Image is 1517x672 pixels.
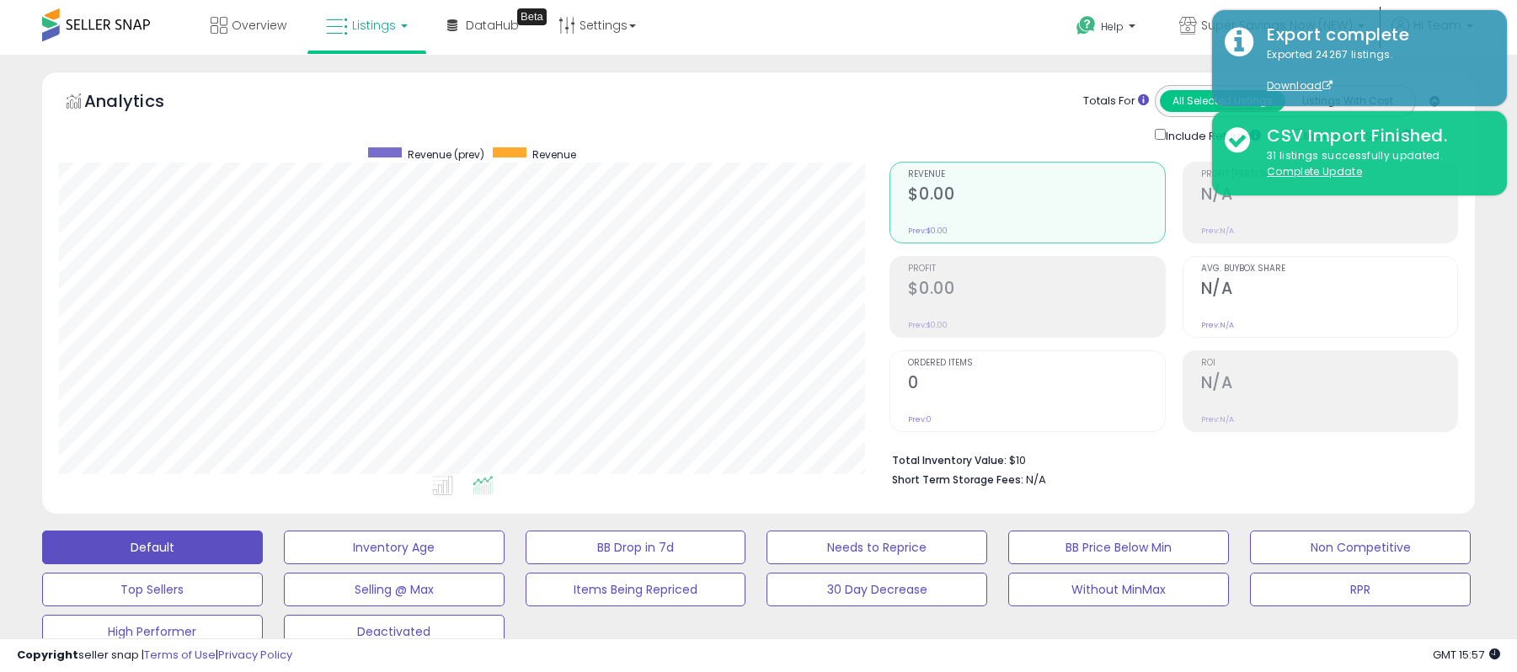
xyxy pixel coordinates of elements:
[284,615,505,648] button: Deactivated
[1201,226,1234,236] small: Prev: N/A
[1201,320,1234,330] small: Prev: N/A
[42,531,263,564] button: Default
[1250,531,1471,564] button: Non Competitive
[892,453,1007,467] b: Total Inventory Value:
[908,264,1164,274] span: Profit
[517,8,547,25] div: Tooltip anchor
[352,17,396,34] span: Listings
[908,359,1164,368] span: Ordered Items
[1267,164,1362,179] u: Complete Update
[1201,17,1353,34] span: Super Savings Now (NEW)
[892,449,1445,469] li: $10
[908,320,948,330] small: Prev: $0.00
[42,573,263,606] button: Top Sellers
[908,279,1164,301] h2: $0.00
[1008,573,1229,606] button: Without MinMax
[908,414,932,424] small: Prev: 0
[1160,90,1285,112] button: All Selected Listings
[284,573,505,606] button: Selling @ Max
[42,615,263,648] button: High Performer
[1201,359,1457,368] span: ROI
[1201,170,1457,179] span: Profit [PERSON_NAME]
[532,147,576,162] span: Revenue
[1254,23,1494,47] div: Export complete
[1254,47,1494,94] div: Exported 24267 listings.
[408,147,484,162] span: Revenue (prev)
[144,647,216,663] a: Terms of Use
[1008,531,1229,564] button: BB Price Below Min
[17,647,78,663] strong: Copyright
[1201,373,1457,396] h2: N/A
[1142,125,1281,145] div: Include Returns
[892,472,1023,487] b: Short Term Storage Fees:
[908,170,1164,179] span: Revenue
[1433,647,1500,663] span: 2025-10-15 15:57 GMT
[526,573,746,606] button: Items Being Repriced
[1063,3,1152,55] a: Help
[232,17,286,34] span: Overview
[466,17,519,34] span: DataHub
[17,648,292,664] div: seller snap | |
[1026,472,1046,488] span: N/A
[1250,573,1471,606] button: RPR
[1267,78,1333,93] a: Download
[526,531,746,564] button: BB Drop in 7d
[1076,15,1097,36] i: Get Help
[84,89,197,117] h5: Analytics
[1201,184,1457,207] h2: N/A
[1101,19,1124,34] span: Help
[284,531,505,564] button: Inventory Age
[1201,264,1457,274] span: Avg. Buybox Share
[908,226,948,236] small: Prev: $0.00
[1254,124,1494,148] div: CSV Import Finished.
[767,573,987,606] button: 30 Day Decrease
[1254,148,1494,179] div: 31 listings successfully updated.
[908,373,1164,396] h2: 0
[1083,93,1149,109] div: Totals For
[1201,279,1457,301] h2: N/A
[1201,414,1234,424] small: Prev: N/A
[218,647,292,663] a: Privacy Policy
[767,531,987,564] button: Needs to Reprice
[908,184,1164,207] h2: $0.00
